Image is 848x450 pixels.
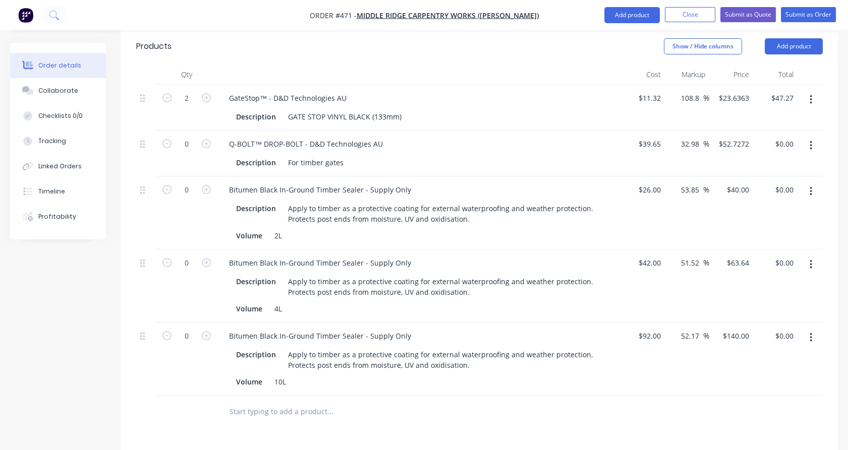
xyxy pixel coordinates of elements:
[10,128,106,154] button: Tracking
[270,374,290,389] div: 10L
[284,274,601,299] div: Apply to timber as a protective coating for external waterproofing and weather protection. Protec...
[665,7,715,22] button: Close
[221,255,419,270] div: Bitumen Black In-Ground Timber Sealer - Supply Only
[284,347,601,372] div: Apply to timber as a protective coating for external waterproofing and weather protection. Protec...
[664,38,742,54] button: Show / Hide columns
[232,374,266,389] div: Volume
[232,347,280,362] div: Description
[18,8,33,23] img: Factory
[270,301,286,316] div: 4L
[665,65,709,85] div: Markup
[703,330,709,342] span: %
[38,187,65,196] div: Timeline
[270,228,286,243] div: 2L
[38,212,76,221] div: Profitability
[38,111,83,120] div: Checklists 0/0
[620,65,665,85] div: Cost
[232,155,280,170] div: Description
[765,38,823,54] button: Add product
[232,109,280,124] div: Description
[38,137,66,146] div: Tracking
[221,182,419,197] div: Bitumen Black In-Ground Timber Sealer - Supply Only
[703,257,709,269] span: %
[357,11,539,20] a: Middle Ridge Carpentry Works ([PERSON_NAME])
[232,228,266,243] div: Volume
[38,61,81,70] div: Order details
[781,7,836,22] button: Submit as Order
[284,155,348,170] div: For timber gates
[232,274,280,289] div: Description
[703,184,709,196] span: %
[221,137,391,151] div: Q-BOLT™ DROP-BOLT - D&D Technologies AU
[136,40,172,52] div: Products
[10,154,106,179] button: Linked Orders
[38,86,78,95] div: Collaborate
[310,11,357,20] span: Order #471 -
[10,53,106,78] button: Order details
[604,7,660,23] button: Add product
[232,301,266,316] div: Volume
[38,162,82,171] div: Linked Orders
[703,92,709,104] span: %
[284,201,601,226] div: Apply to timber as a protective coating for external waterproofing and weather protection. Protec...
[221,91,355,105] div: GateStop™ - D&D Technologies AU
[709,65,754,85] div: Price
[10,204,106,229] button: Profitability
[753,65,798,85] div: Total
[284,109,406,124] div: GATE STOP VINYL BLACK (133mm)
[10,103,106,128] button: Checklists 0/0
[720,7,776,22] button: Submit as Quote
[10,78,106,103] button: Collaborate
[221,329,419,343] div: Bitumen Black In-Ground Timber Sealer - Supply Only
[229,402,431,422] input: Start typing to add a product...
[10,179,106,204] button: Timeline
[703,138,709,150] span: %
[232,201,280,216] div: Description
[156,65,217,85] div: Qty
